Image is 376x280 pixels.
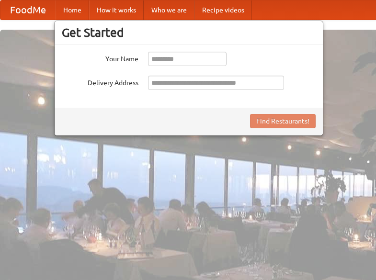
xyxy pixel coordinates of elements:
[62,52,138,64] label: Your Name
[0,0,56,20] a: FoodMe
[144,0,194,20] a: Who we are
[250,114,316,128] button: Find Restaurants!
[194,0,252,20] a: Recipe videos
[89,0,144,20] a: How it works
[62,76,138,88] label: Delivery Address
[62,25,316,40] h3: Get Started
[56,0,89,20] a: Home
